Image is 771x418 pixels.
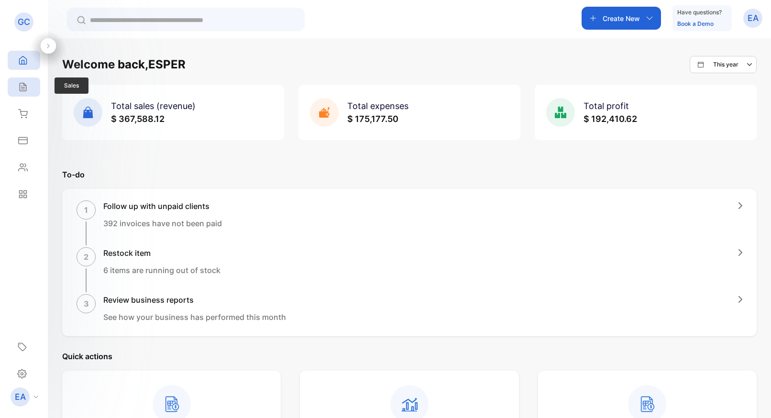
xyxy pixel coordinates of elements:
button: This year [690,56,757,73]
p: 392 invoices have not been paid [103,218,222,229]
p: Create New [603,13,640,23]
button: EA [743,7,762,30]
p: EA [748,12,759,24]
p: 1 [84,204,88,216]
p: 2 [84,251,88,263]
p: EA [15,391,26,403]
a: Book a Demo [677,20,714,27]
h1: Restock item [103,247,220,259]
p: Quick actions [62,351,757,362]
span: Total sales (revenue) [111,101,196,111]
h1: Follow up with unpaid clients [103,200,222,212]
button: Open LiveChat chat widget [8,4,36,33]
span: Sales [55,77,88,94]
span: Total profit [584,101,629,111]
p: See how your business has performed this month [103,311,286,323]
p: GC [18,16,30,28]
button: Create New [582,7,661,30]
p: To-do [62,169,757,180]
span: Total expenses [347,101,408,111]
p: This year [713,60,738,69]
span: $ 192,410.62 [584,114,637,124]
p: 3 [84,298,89,309]
p: 6 items are running out of stock [103,264,220,276]
p: Have questions? [677,8,722,17]
span: $ 367,588.12 [111,114,165,124]
span: $ 175,177.50 [347,114,398,124]
h1: Review business reports [103,294,286,306]
h1: Welcome back, ESPER [62,56,186,73]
